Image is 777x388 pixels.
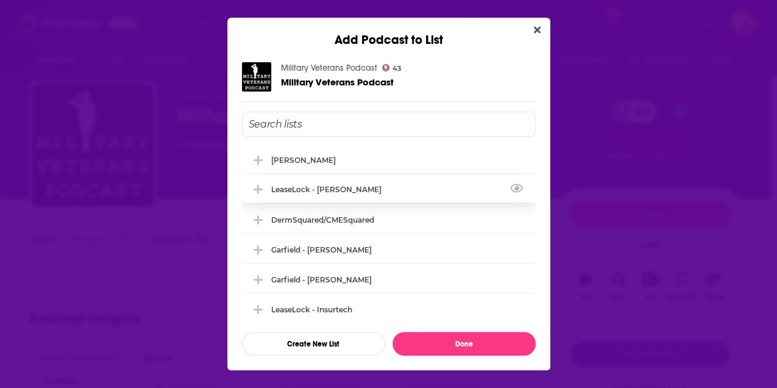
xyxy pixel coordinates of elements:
[242,112,536,137] input: Search lists
[271,215,374,225] div: DermSquared/CMESquared
[392,66,402,71] span: 43
[271,185,389,194] div: LeaseLock - [PERSON_NAME]
[227,18,550,48] div: Add Podcast to List
[281,77,394,87] a: Military Veterans Podcast
[382,64,402,71] a: 43
[392,332,536,356] button: Done
[242,112,536,356] div: Add Podcast To List
[242,176,536,203] div: LeaseLock - Greg Willet
[242,236,536,263] div: Garfield - Ray Garfield
[271,245,372,254] div: Garfield - [PERSON_NAME]
[242,332,385,356] button: Create New List
[529,23,545,38] button: Close
[242,266,536,293] div: Garfield - Steve Galbreath
[381,192,389,193] button: View Link
[242,206,536,233] div: DermSquared/CMESquared
[271,275,372,284] div: Garfield - [PERSON_NAME]
[242,62,271,92] img: Military Veterans Podcast
[271,305,352,314] div: LeaseLock - insurtech
[281,63,377,73] a: Military Veterans Podcast
[242,296,536,323] div: LeaseLock - insurtech
[281,76,394,88] span: Military Veterans Podcast
[271,156,336,165] div: [PERSON_NAME]
[242,146,536,173] div: Janine LeaseLock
